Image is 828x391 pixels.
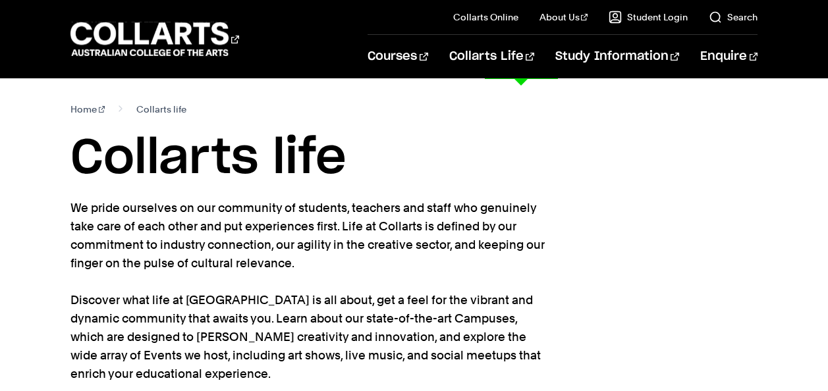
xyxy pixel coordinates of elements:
[539,11,588,24] a: About Us
[609,11,688,24] a: Student Login
[70,129,758,188] h1: Collarts life
[70,100,105,118] a: Home
[555,35,679,78] a: Study Information
[453,11,518,24] a: Collarts Online
[709,11,758,24] a: Search
[449,35,534,78] a: Collarts Life
[700,35,758,78] a: Enquire
[70,20,239,58] div: Go to homepage
[368,35,428,78] a: Courses
[136,100,186,118] span: Collarts life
